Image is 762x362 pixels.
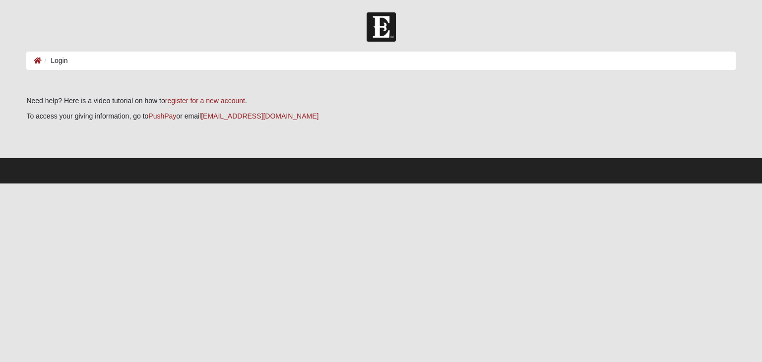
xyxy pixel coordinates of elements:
[148,112,176,120] a: PushPay
[26,96,735,106] p: Need help? Here is a video tutorial on how to .
[201,112,318,120] a: [EMAIL_ADDRESS][DOMAIN_NAME]
[165,97,245,105] a: register for a new account
[367,12,396,42] img: Church of Eleven22 Logo
[42,56,67,66] li: Login
[26,111,735,121] p: To access your giving information, go to or email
